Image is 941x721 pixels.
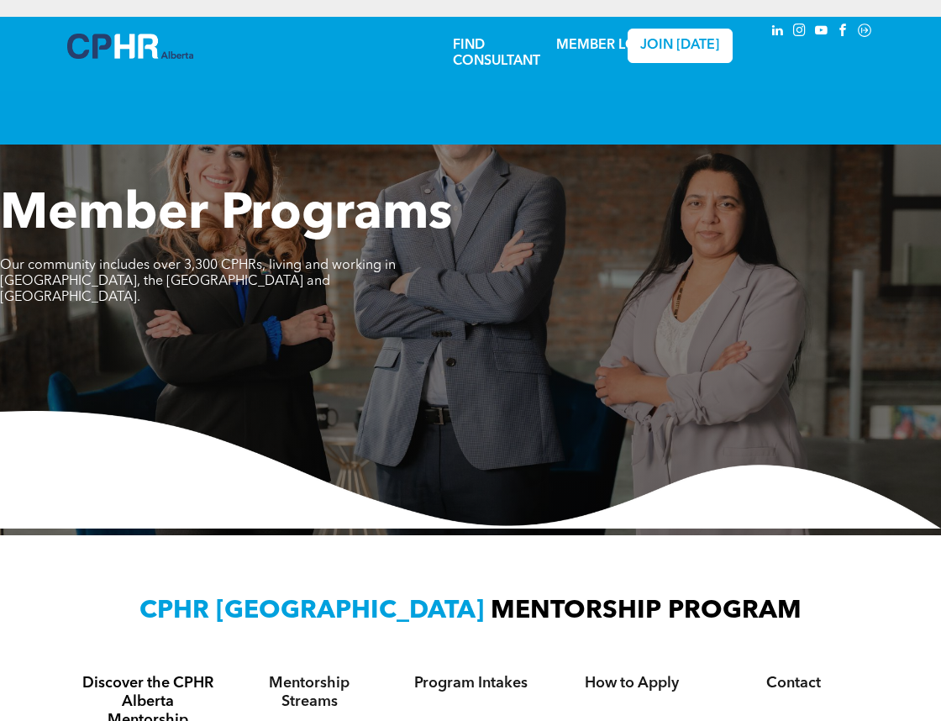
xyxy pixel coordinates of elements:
[855,21,874,44] a: Social network
[556,39,661,52] a: MEMBER LOGIN
[628,29,733,63] a: JOIN [DATE]
[790,21,808,44] a: instagram
[768,21,786,44] a: linkedin
[833,21,852,44] a: facebook
[244,674,375,711] h4: Mentorship Streams
[139,598,484,624] span: CPHR [GEOGRAPHIC_DATA]
[67,34,193,59] img: A blue and white logo for cp alberta
[405,674,536,692] h4: Program Intakes
[812,21,830,44] a: youtube
[566,674,697,692] h4: How to Apply
[728,674,859,692] h4: Contact
[491,598,802,624] span: MENTORSHIP PROGRAM
[640,38,719,54] span: JOIN [DATE]
[453,39,540,68] a: FIND CONSULTANT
